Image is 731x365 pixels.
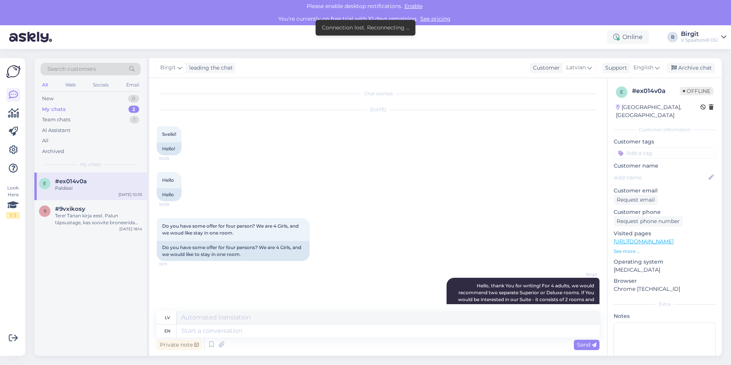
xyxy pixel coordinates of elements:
span: 9 [44,208,46,214]
div: leading the chat [186,64,233,72]
p: Visited pages [614,230,716,238]
div: # ex014v0a [632,86,680,96]
div: Do you have some offer for four persons? We are 4 Girls, and we would like to stay in one room. [157,241,310,261]
div: en [164,324,171,337]
div: Team chats [42,116,70,124]
input: Add name [614,173,707,182]
div: 0 [128,95,139,103]
div: Web [64,80,77,90]
span: 10:09 [159,156,188,161]
div: Request email [614,195,658,205]
div: lv [165,311,170,324]
div: 2 [128,106,139,113]
div: Extra [614,301,716,308]
span: Sveiki! [162,131,176,137]
div: Customer information [614,126,716,133]
span: 10:11 [159,261,188,267]
div: Hello! [157,142,182,155]
div: Online [607,30,649,44]
img: Askly Logo [6,64,21,79]
div: Archive chat [667,63,715,73]
div: Connection lost. Reconnecting ... [322,24,409,32]
div: Chat started [157,90,599,97]
span: Offline [680,87,713,95]
span: My chats [80,161,101,168]
span: Latvian [566,64,586,72]
p: [MEDICAL_DATA] [614,266,716,274]
div: [DATE] 10:35 [119,192,142,197]
span: Send [577,341,596,348]
span: Do you have some offer for four person? We are 4 Girls, and we woud like stay in one room. [162,223,300,236]
span: Birgit [569,272,597,277]
span: Birgit [160,64,176,72]
div: Archived [42,148,64,155]
div: AI Assistant [42,127,70,134]
div: [DATE] [157,106,599,113]
div: Hello [157,188,182,201]
div: Email [125,80,141,90]
a: [URL][DOMAIN_NAME] [614,238,674,245]
div: Private note [157,340,202,350]
p: Customer tags [614,138,716,146]
div: V Spaahotell OÜ [681,37,718,43]
p: Browser [614,277,716,285]
span: Hello [162,177,174,183]
div: My chats [42,106,66,113]
div: All [42,137,49,145]
p: Notes [614,312,716,320]
a: BirgitV Spaahotell OÜ [681,31,726,43]
p: Customer phone [614,208,716,216]
div: Paldies! [55,185,142,192]
span: #ex014v0a [55,178,87,185]
span: 10:09 [159,202,188,207]
p: Customer email [614,187,716,195]
span: e [620,89,623,95]
p: See more ... [614,248,716,255]
span: #9vxikosy [55,205,85,212]
div: Support [602,64,627,72]
div: Birgit [681,31,718,37]
span: Search customers [47,65,96,73]
a: See pricing [418,15,453,22]
div: All [41,80,49,90]
span: e [43,181,46,186]
div: 1 / 3 [6,212,20,219]
div: Tere! Tänan kirja eest. Palun täpsustage, kas soovite broneerida spaakeskuses olevat eraruumi, V ... [55,212,142,226]
span: Hello, thank You for writing! For 4 adults, we would recommend two separate Superior or Deluxe ro... [455,283,595,323]
div: Socials [91,80,110,90]
div: Look Here [6,184,20,219]
div: B [667,32,678,42]
span: English [634,64,653,72]
p: Customer name [614,162,716,170]
div: New [42,95,54,103]
input: Add a tag [614,147,716,159]
div: 1 [130,116,139,124]
div: [GEOGRAPHIC_DATA], [GEOGRAPHIC_DATA] [616,103,700,119]
div: Customer [530,64,560,72]
div: Request phone number [614,216,683,226]
p: Operating system [614,258,716,266]
div: [DATE] 18:14 [119,226,142,232]
p: Chrome [TECHNICAL_ID] [614,285,716,293]
span: Enable [402,3,425,10]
